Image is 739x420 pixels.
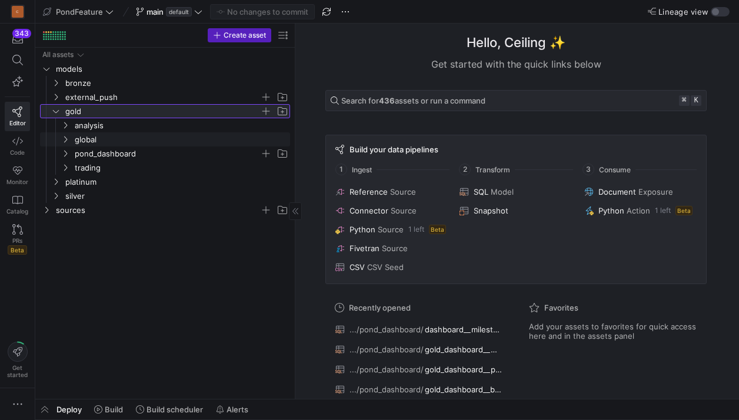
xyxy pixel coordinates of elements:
span: main [147,7,164,16]
button: Alerts [211,399,254,419]
span: SQL [474,187,488,196]
span: Source [390,187,416,196]
span: Action [627,206,650,215]
span: models [56,62,288,76]
button: ConnectorSource [333,204,450,218]
div: Press SPACE to select this row. [40,189,290,203]
button: .../pond_dashboard/gold_dashboard__base_milestone_events [332,382,505,397]
span: CSV [349,262,365,272]
span: Beta [675,206,693,215]
span: .../pond_dashboard/ [349,365,424,374]
button: .../pond_dashboard/gold_dashboard__milestone_unlock_gaps [332,342,505,357]
button: FivetranSource [333,241,450,255]
span: pond_dashboard [75,147,260,161]
div: C [12,6,24,18]
div: Get started with the quick links below [325,57,707,71]
span: 1 left [655,206,671,215]
span: trading [75,161,288,175]
div: Press SPACE to select this row. [40,203,290,217]
strong: 436 [379,96,395,105]
span: Favorites [544,303,578,312]
span: dashboard__milestone_unlock_gaps [425,325,502,334]
button: SQLModel [457,185,574,199]
button: .../pond_dashboard/gold_dashboard__pond_contract_launch_times [332,362,505,377]
span: default [166,7,192,16]
span: Fivetran [349,244,380,253]
h1: Hello, Ceiling ✨ [467,33,565,52]
span: Deploy [56,405,82,414]
span: Monitor [6,178,28,185]
span: sources [56,204,260,217]
button: PondFeature [40,4,116,19]
span: Source [382,244,408,253]
a: Catalog [5,190,30,219]
div: Press SPACE to select this row. [40,161,290,175]
button: Snapshot [457,204,574,218]
a: C [5,2,30,22]
span: Beta [429,225,446,234]
a: Monitor [5,161,30,190]
button: DocumentExposure [582,185,699,199]
button: CSVCSV Seed [333,260,450,274]
span: Alerts [227,405,248,414]
span: 1 left [408,225,424,234]
div: Press SPACE to select this row. [40,90,290,104]
span: Build scheduler [147,405,203,414]
button: Build [89,399,128,419]
span: analysis [75,119,288,132]
span: .../pond_dashboard/ [349,345,424,354]
span: Get started [7,364,28,378]
button: 343 [5,28,30,49]
div: Press SPACE to select this row. [40,48,290,62]
div: Press SPACE to select this row. [40,62,290,76]
button: Search for436assets or run a command⌘k [325,90,707,111]
div: Press SPACE to select this row. [40,146,290,161]
div: Press SPACE to select this row. [40,132,290,146]
span: Source [391,206,417,215]
button: maindefault [133,4,205,19]
span: Add your assets to favorites for quick access here and in the assets panel [529,322,697,341]
span: Python [598,206,624,215]
span: platinum [65,175,288,189]
span: Create asset [224,31,266,39]
div: All assets [42,51,74,59]
span: Lineage view [658,7,708,16]
span: PRs [12,237,22,244]
div: Press SPACE to select this row. [40,175,290,189]
span: gold [65,105,260,118]
span: Build your data pipelines [349,145,438,154]
span: PondFeature [56,7,103,16]
span: gold_dashboard__pond_contract_launch_times [425,365,502,374]
span: Python [349,225,375,234]
span: Exposure [638,187,673,196]
span: Search for assets or run a command [341,96,485,105]
button: Create asset [208,28,271,42]
span: global [75,133,288,146]
span: .../pond_dashboard/ [349,325,424,334]
span: silver [65,189,288,203]
span: Catalog [6,208,28,215]
span: Source [378,225,404,234]
span: gold_dashboard__base_milestone_events [425,385,502,394]
div: Press SPACE to select this row. [40,76,290,90]
span: Model [491,187,514,196]
span: .../pond_dashboard/ [349,385,424,394]
button: ReferenceSource [333,185,450,199]
span: Code [10,149,25,156]
a: Editor [5,102,30,131]
a: Code [5,131,30,161]
a: PRsBeta [5,219,30,259]
span: bronze [65,76,288,90]
span: Recently opened [349,303,411,312]
button: .../pond_dashboard/dashboard__milestone_unlock_gaps [332,322,505,337]
span: Reference [349,187,388,196]
span: external_push [65,91,260,104]
div: Press SPACE to select this row. [40,118,290,132]
button: PythonSource1 leftBeta [333,222,450,236]
span: Beta [8,245,27,255]
kbd: k [691,95,701,106]
span: Build [105,405,123,414]
kbd: ⌘ [679,95,690,106]
span: Snapshot [474,206,508,215]
span: gold_dashboard__milestone_unlock_gaps [425,345,502,354]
